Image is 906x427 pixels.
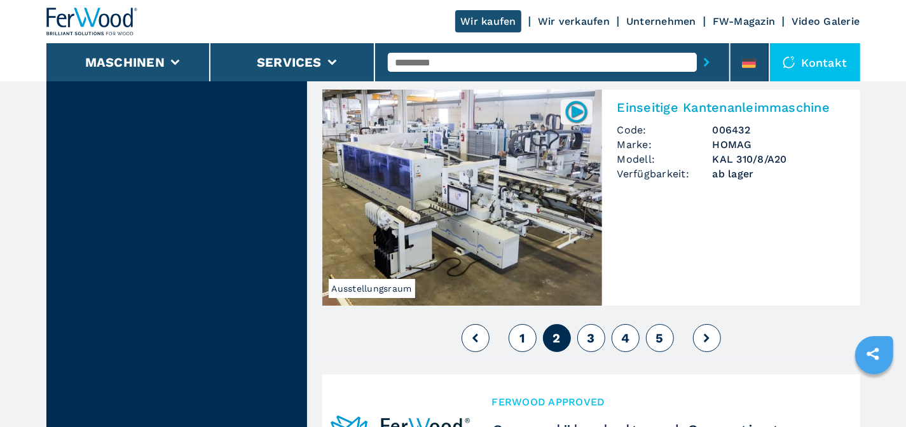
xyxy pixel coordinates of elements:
[770,43,860,81] div: Kontakt
[322,90,860,306] a: Einseitige Kantenanleimmaschine HOMAG KAL 310/8/A20Ausstellungsraum006432Einseitige Kantenanleimm...
[621,330,629,346] span: 4
[587,330,594,346] span: 3
[509,324,537,352] button: 1
[713,137,845,152] h3: HOMAG
[713,15,776,27] a: FW-Magazin
[519,330,525,346] span: 1
[713,123,845,137] h3: 006432
[543,324,571,352] button: 2
[713,166,845,181] span: ab lager
[538,15,610,27] a: Wir verkaufen
[655,330,663,346] span: 5
[85,55,165,70] button: Maschinen
[783,56,795,69] img: Kontakt
[577,324,605,352] button: 3
[612,324,640,352] button: 4
[617,152,713,166] span: Modell:
[697,48,717,77] button: submit-button
[455,10,521,32] a: Wir kaufen
[617,123,713,137] span: Code:
[792,15,860,27] a: Video Galerie
[617,100,845,115] h2: Einseitige Kantenanleimmaschine
[564,99,589,124] img: 006432
[852,370,896,417] iframe: Chat
[553,330,560,346] span: 2
[713,152,845,166] h3: KAL 310/8/A20
[492,395,840,409] span: Ferwood Approved
[329,279,415,298] span: Ausstellungsraum
[617,166,713,181] span: Verfügbarkeit:
[322,90,602,306] img: Einseitige Kantenanleimmaschine HOMAG KAL 310/8/A20
[617,137,713,152] span: Marke:
[257,55,322,70] button: Services
[646,324,674,352] button: 5
[857,338,889,370] a: sharethis
[46,8,138,36] img: Ferwood
[626,15,696,27] a: Unternehmen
